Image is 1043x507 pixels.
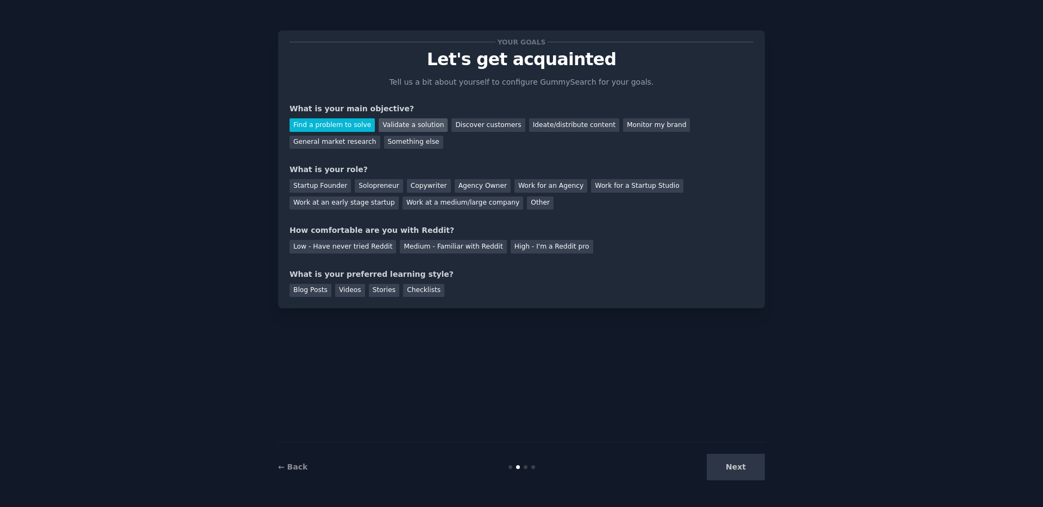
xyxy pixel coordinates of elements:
div: Work for a Startup Studio [591,179,683,193]
div: Validate a solution [379,118,448,132]
div: High - I'm a Reddit pro [511,240,593,253]
div: Medium - Familiar with Reddit [400,240,506,253]
div: Other [527,197,554,210]
div: General market research [290,136,380,149]
span: Your goals [495,36,548,48]
div: Ideate/distribute content [529,118,619,132]
div: Find a problem to solve [290,118,375,132]
div: Monitor my brand [623,118,690,132]
div: Solopreneur [355,179,403,193]
div: Videos [335,284,365,297]
div: Agency Owner [455,179,511,193]
div: Work at an early stage startup [290,197,399,210]
div: Work at a medium/large company [403,197,523,210]
div: Startup Founder [290,179,351,193]
p: Let's get acquainted [290,50,753,69]
div: Low - Have never tried Reddit [290,240,396,253]
div: Discover customers [451,118,525,132]
div: How comfortable are you with Reddit? [290,225,753,236]
div: Work for an Agency [514,179,587,193]
div: What is your main objective? [290,103,753,115]
div: Copywriter [407,179,451,193]
div: Checklists [403,284,444,297]
div: What is your preferred learning style? [290,269,753,280]
div: Something else [384,136,443,149]
div: What is your role? [290,164,753,175]
a: ← Back [278,462,307,471]
div: Stories [369,284,399,297]
p: Tell us a bit about yourself to configure GummySearch for your goals. [385,77,658,88]
div: Blog Posts [290,284,331,297]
